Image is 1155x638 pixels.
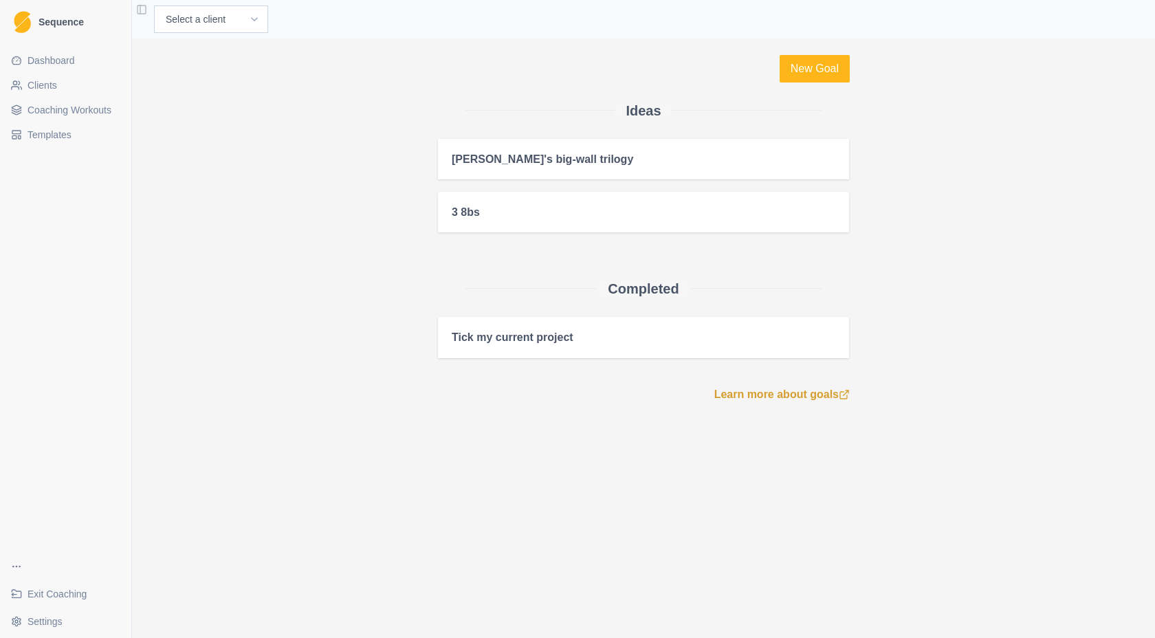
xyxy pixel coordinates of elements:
[437,316,850,358] a: Tick my current project
[38,17,84,27] span: Sequence
[437,138,850,180] a: [PERSON_NAME]'s big-wall trilogy
[5,124,126,146] a: Templates
[780,55,850,82] a: New Goal
[608,280,679,297] h2: Completed
[452,331,573,344] div: Tick my current project
[27,587,87,601] span: Exit Coaching
[5,99,126,121] a: Coaching Workouts
[14,11,31,34] img: Logo
[5,5,126,38] a: LogoSequence
[27,78,57,92] span: Clients
[452,153,633,166] div: [PERSON_NAME]'s big-wall trilogy
[437,191,850,233] a: 3 8bs
[5,49,126,71] a: Dashboard
[626,102,661,119] h2: Ideas
[27,54,75,67] span: Dashboard
[714,386,850,403] a: Learn more about goals
[5,583,126,605] a: Exit Coaching
[5,610,126,632] button: Settings
[5,74,126,96] a: Clients
[27,103,111,117] span: Coaching Workouts
[452,206,480,219] div: 3 8bs
[27,128,71,142] span: Templates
